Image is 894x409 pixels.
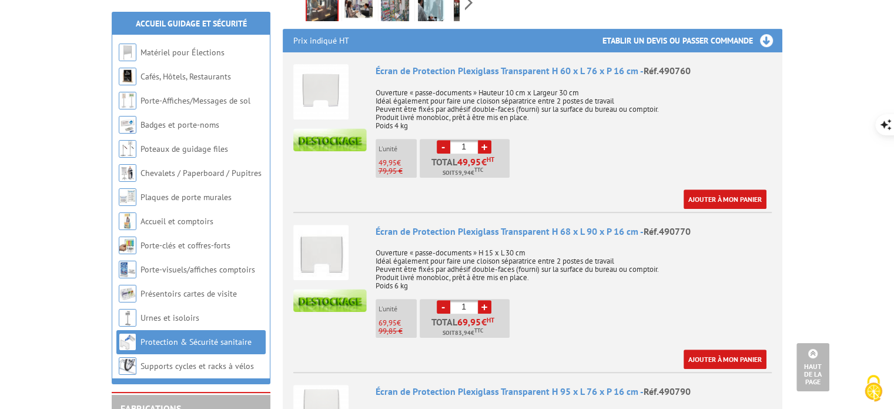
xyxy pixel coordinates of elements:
[379,158,397,168] span: 49,95
[457,157,481,167] span: 49,95
[379,145,417,153] p: L'unité
[487,155,494,164] sup: HT
[644,385,691,397] span: Réf.490790
[853,369,894,409] button: Cookies (fenêtre modale)
[140,47,225,58] a: Matériel pour Élections
[379,327,417,335] p: 99,85 €
[140,216,213,227] a: Accueil et comptoirs
[119,116,136,134] img: Badges et porte-noms
[644,65,691,77] span: Réf.490760
[140,144,228,154] a: Poteaux de guidage files
[376,225,772,238] div: Écran de Protection Plexiglass Transparent H 68 x L 90 x P 16 cm -
[379,167,417,175] p: 79,95 €
[796,343,829,391] a: Haut de la page
[293,289,367,312] img: destockage
[684,189,766,209] a: Ajouter à mon panier
[293,64,349,119] img: Écran de Protection Plexiglass Transparent H 60 x L 76 x P 16 cm
[119,357,136,375] img: Supports cycles et racks à vélos
[119,309,136,327] img: Urnes et isoloirs
[859,374,888,403] img: Cookies (fenêtre modale)
[437,140,450,154] a: -
[481,157,487,167] span: €
[455,328,471,338] span: 83,94
[140,361,254,371] a: Supports cycles et racks à vélos
[379,319,417,327] p: €
[293,128,367,151] img: destockage
[136,18,247,29] a: Accueil Guidage et Sécurité
[376,81,772,130] p: Ouverture « passe-documents » Hauteur 10 cm x Largeur 30 cm Idéal également pour faire une cloiso...
[140,337,252,347] a: Protection & Sécurité sanitaire
[376,385,772,398] div: Écran de Protection Plexiglass Transparent H 95 x L 76 x P 16 cm -
[455,168,471,178] span: 59,94
[140,264,255,275] a: Porte-visuels/affiches comptoirs
[443,168,483,178] span: Soit €
[376,64,772,78] div: Écran de Protection Plexiglass Transparent H 60 x L 76 x P 16 cm -
[140,240,230,251] a: Porte-clés et coffres-forts
[478,140,491,154] a: +
[437,300,450,314] a: -
[140,119,219,130] a: Badges et porte-noms
[119,188,136,206] img: Plaques de porte murales
[379,305,417,313] p: L'unité
[293,225,349,280] img: Écran de Protection Plexiglass Transparent H 68 x L 90 x P 16 cm
[140,288,237,299] a: Présentoirs cartes de visite
[474,327,483,334] sup: TTC
[376,241,772,290] p: Ouverture « passe-documents » H 15 x L 30 cm Idéal également pour faire une cloison séparatrice e...
[119,92,136,109] img: Porte-Affiches/Messages de sol
[119,261,136,278] img: Porte-visuels/affiches comptoirs
[140,71,231,82] a: Cafés, Hôtels, Restaurants
[379,318,397,328] span: 69,95
[423,157,510,178] p: Total
[487,316,494,324] sup: HT
[119,285,136,302] img: Présentoirs cartes de visite
[140,95,250,106] a: Porte-Affiches/Messages de sol
[478,300,491,314] a: +
[602,29,782,52] h3: Etablir un devis ou passer commande
[443,328,483,338] span: Soit €
[379,159,417,167] p: €
[119,237,136,254] img: Porte-clés et coffres-forts
[119,212,136,230] img: Accueil et comptoirs
[481,317,487,327] span: €
[140,312,199,323] a: Urnes et isoloirs
[140,168,262,178] a: Chevalets / Paperboard / Pupitres
[423,317,510,338] p: Total
[119,140,136,158] img: Poteaux de guidage files
[119,44,136,61] img: Matériel pour Élections
[140,192,232,202] a: Plaques de porte murales
[644,225,691,237] span: Réf.490770
[684,350,766,369] a: Ajouter à mon panier
[119,164,136,182] img: Chevalets / Paperboard / Pupitres
[293,29,349,52] p: Prix indiqué HT
[474,167,483,173] sup: TTC
[457,317,481,327] span: 69,95
[119,68,136,85] img: Cafés, Hôtels, Restaurants
[119,333,136,351] img: Protection & Sécurité sanitaire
